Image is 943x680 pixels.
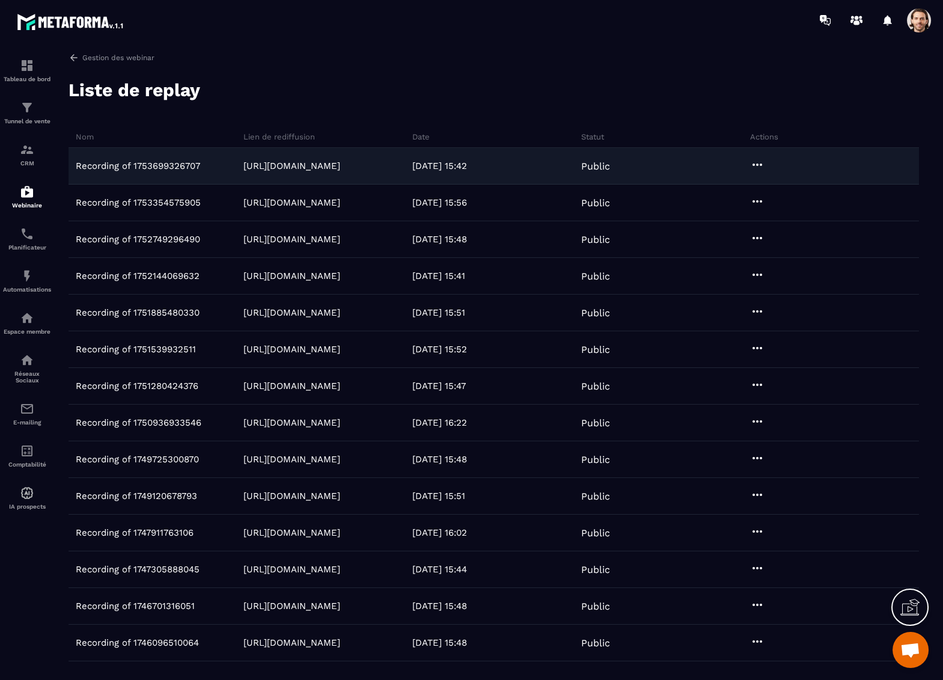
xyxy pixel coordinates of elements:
img: formation [20,58,34,73]
img: logo [17,11,125,32]
p: [DATE] 15:48 [412,601,467,611]
div: Public [578,161,747,172]
img: email [20,402,34,416]
a: accountantaccountantComptabilité [3,435,51,477]
a: [URL][DOMAIN_NAME] [243,601,340,611]
p: IA prospects [3,503,51,510]
p: Recording of 1752144069632 [76,271,200,281]
a: [URL][DOMAIN_NAME] [243,527,340,538]
p: [DATE] 15:48 [412,234,467,245]
p: Espace membre [3,328,51,335]
p: Planificateur [3,244,51,251]
div: Public [578,417,747,429]
div: Public [578,271,747,282]
p: [DATE] 15:47 [412,381,466,391]
div: Public [578,601,747,612]
p: Recording of 1751539932511 [76,344,196,355]
p: [DATE] 15:44 [412,564,467,575]
div: Public [578,527,747,539]
a: [URL][DOMAIN_NAME] [243,454,340,465]
div: Public [578,454,747,465]
a: [URL][DOMAIN_NAME] [243,564,340,575]
p: Réseaux Sociaux [3,370,51,384]
h6: Nom [76,132,240,141]
p: Recording of 1746096510064 [76,637,199,648]
div: Public [578,381,747,392]
p: Recording of 1753699326707 [76,161,200,171]
p: Recording of 1752749296490 [76,234,200,245]
a: emailemailE-mailing [3,393,51,435]
div: Public [578,197,747,209]
div: Public [578,491,747,502]
a: [URL][DOMAIN_NAME] [243,491,340,501]
p: Webinaire [3,202,51,209]
p: Recording of 1747305888045 [76,564,200,575]
h6: Lien de rediffusion [243,132,409,141]
p: Recording of 1749120678793 [76,491,197,501]
p: [DATE] 15:51 [412,307,465,318]
h6: Date [412,132,578,141]
div: Public [578,564,747,575]
a: schedulerschedulerPlanificateur [3,218,51,260]
a: formationformationTableau de bord [3,49,51,91]
p: [DATE] 15:42 [412,161,467,171]
a: [URL][DOMAIN_NAME] [243,234,340,245]
a: Gestion des webinar [69,52,919,63]
p: [DATE] 15:48 [412,637,467,648]
p: [DATE] 15:56 [412,197,467,208]
p: Tunnel de vente [3,118,51,124]
p: Recording of 1746701316051 [76,601,195,611]
p: [DATE] 15:41 [412,271,465,281]
p: Recording of 1751280424376 [76,381,198,391]
div: Public [578,307,747,319]
a: formationformationTunnel de vente [3,91,51,133]
a: [URL][DOMAIN_NAME] [243,161,340,171]
img: formation [20,142,34,157]
img: scheduler [20,227,34,241]
img: automations [20,486,34,500]
div: Public [578,234,747,245]
a: formationformationCRM [3,133,51,176]
a: [URL][DOMAIN_NAME] [243,344,340,355]
img: social-network [20,353,34,367]
a: [URL][DOMAIN_NAME] [243,381,340,391]
h2: Liste de replay [69,78,200,102]
a: automationsautomationsAutomatisations [3,260,51,302]
p: Gestion des webinar [82,54,154,62]
img: automations [20,185,34,199]
p: Tableau de bord [3,76,51,82]
p: Recording of 1747911763106 [76,527,194,538]
a: social-networksocial-networkRéseaux Sociaux [3,344,51,393]
p: [DATE] 16:22 [412,417,467,428]
a: [URL][DOMAIN_NAME] [243,417,340,428]
p: [DATE] 15:52 [412,344,467,355]
a: [URL][DOMAIN_NAME] [243,307,340,318]
h6: Actions [750,132,916,141]
p: [DATE] 16:02 [412,527,467,538]
p: Comptabilité [3,461,51,468]
p: CRM [3,160,51,167]
p: Automatisations [3,286,51,293]
p: Recording of 1753354575905 [76,197,201,208]
p: Recording of 1750936933546 [76,417,201,428]
p: [DATE] 15:51 [412,491,465,501]
a: automationsautomationsWebinaire [3,176,51,218]
a: [URL][DOMAIN_NAME] [243,197,340,208]
h6: Statut [581,132,747,141]
a: Mở cuộc trò chuyện [893,632,929,668]
p: Recording of 1751885480330 [76,307,200,318]
p: Recording of 1749725300870 [76,454,199,465]
img: automations [20,311,34,325]
div: Public [578,344,747,355]
p: E-mailing [3,419,51,426]
div: Public [578,637,747,649]
a: [URL][DOMAIN_NAME] [243,271,340,281]
img: formation [20,100,34,115]
a: [URL][DOMAIN_NAME] [243,637,340,648]
img: accountant [20,444,34,458]
a: automationsautomationsEspace membre [3,302,51,344]
p: [DATE] 15:48 [412,454,467,465]
img: automations [20,269,34,283]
